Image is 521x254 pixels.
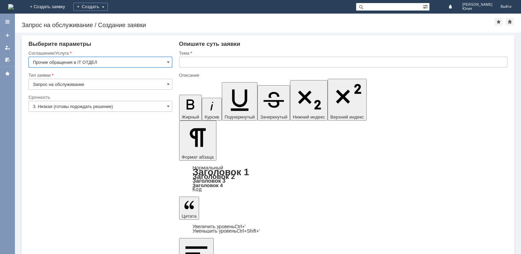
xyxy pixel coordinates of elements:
[193,224,246,229] a: Increase
[205,114,219,120] span: Курсив
[179,51,506,55] div: Тема
[495,18,503,26] div: Добавить в избранное
[193,165,223,170] a: Нормальный
[222,82,257,121] button: Подчеркнутый
[182,214,197,219] span: Цитата
[179,197,199,220] button: Цитата
[2,30,13,41] a: Создать заявку
[330,114,364,120] span: Верхний индекс
[28,41,91,47] span: Выберите параметры
[193,167,249,177] a: Заголовок 1
[225,114,255,120] span: Подчеркнутый
[2,42,13,53] a: Мои заявки
[193,173,235,180] a: Заголовок 2
[179,165,507,192] div: Формат абзаца
[462,3,493,7] span: [PERSON_NAME]
[179,224,507,233] div: Цитата
[193,182,223,188] a: Заголовок 4
[423,3,429,10] span: Расширенный поиск
[290,80,328,121] button: Нижний индекс
[28,95,171,99] div: Срочность
[28,51,171,55] div: Соглашение/Услуга
[193,178,226,184] a: Заголовок 3
[202,98,222,121] button: Курсив
[182,114,199,120] span: Жирный
[193,186,202,193] a: Код
[8,4,14,10] a: Перейти на домашнюю страницу
[257,85,290,121] button: Зачеркнутый
[328,79,367,121] button: Верхний индекс
[73,3,108,11] div: Создать
[8,4,14,10] img: logo
[179,73,506,77] div: Описание
[235,224,246,229] span: Ctrl+'
[182,155,214,160] span: Формат абзаца
[293,114,325,120] span: Нижний индекс
[193,228,260,234] a: Decrease
[260,114,287,120] span: Зачеркнутый
[179,121,216,161] button: Формат абзаца
[462,7,493,11] span: Юлия
[179,95,202,121] button: Жирный
[236,228,260,234] span: Ctrl+Shift+'
[22,22,495,29] div: Запрос на обслуживание / Создание заявки
[2,54,13,65] a: Мои согласования
[506,18,514,26] div: Сделать домашней страницей
[179,41,240,47] span: Опишите суть заявки
[28,73,171,77] div: Тип заявки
